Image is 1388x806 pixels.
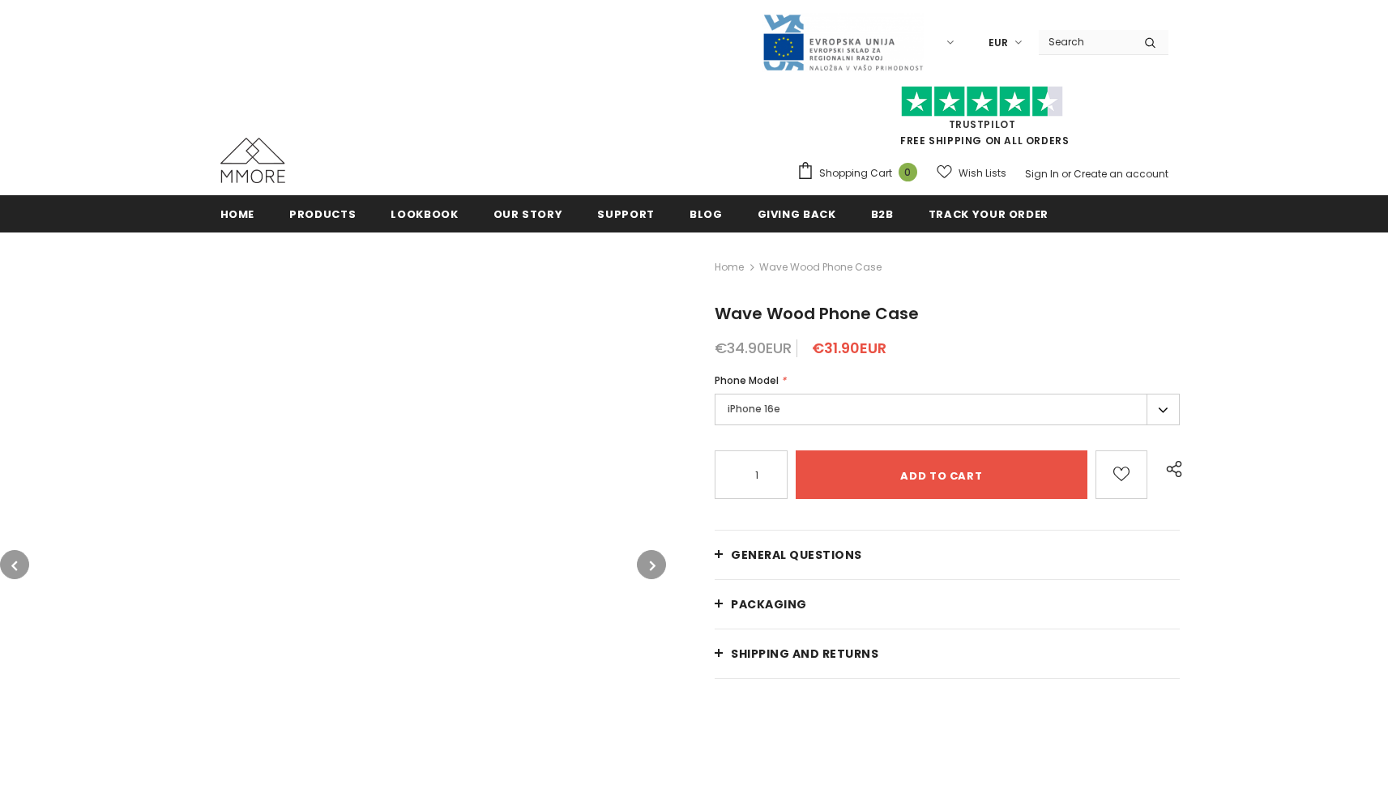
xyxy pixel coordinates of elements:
[929,195,1048,232] a: Track your order
[690,195,723,232] a: Blog
[937,159,1006,187] a: Wish Lists
[1025,167,1059,181] a: Sign In
[715,302,919,325] span: Wave Wood Phone Case
[758,207,836,222] span: Giving back
[819,165,892,181] span: Shopping Cart
[731,547,862,563] span: General Questions
[762,35,924,49] a: Javni Razpis
[220,138,285,183] img: MMORE Cases
[989,35,1008,51] span: EUR
[796,93,1168,147] span: FREE SHIPPING ON ALL ORDERS
[715,531,1180,579] a: General Questions
[796,161,925,186] a: Shopping Cart 0
[1039,30,1132,53] input: Search Site
[493,207,563,222] span: Our Story
[949,117,1016,131] a: Trustpilot
[715,373,779,387] span: Phone Model
[597,195,655,232] a: support
[391,207,458,222] span: Lookbook
[391,195,458,232] a: Lookbook
[759,258,882,277] span: Wave Wood Phone Case
[715,258,744,277] a: Home
[220,195,255,232] a: Home
[899,163,917,181] span: 0
[715,394,1180,425] label: iPhone 16e
[715,338,792,358] span: €34.90EUR
[690,207,723,222] span: Blog
[812,338,886,358] span: €31.90EUR
[715,629,1180,678] a: Shipping and returns
[796,450,1087,499] input: Add to cart
[871,207,894,222] span: B2B
[901,86,1063,117] img: Trust Pilot Stars
[715,580,1180,629] a: PACKAGING
[731,646,878,662] span: Shipping and returns
[1074,167,1168,181] a: Create an account
[289,207,356,222] span: Products
[731,596,807,612] span: PACKAGING
[762,13,924,72] img: Javni Razpis
[959,165,1006,181] span: Wish Lists
[289,195,356,232] a: Products
[929,207,1048,222] span: Track your order
[871,195,894,232] a: B2B
[493,195,563,232] a: Our Story
[758,195,836,232] a: Giving back
[1061,167,1071,181] span: or
[220,207,255,222] span: Home
[597,207,655,222] span: support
